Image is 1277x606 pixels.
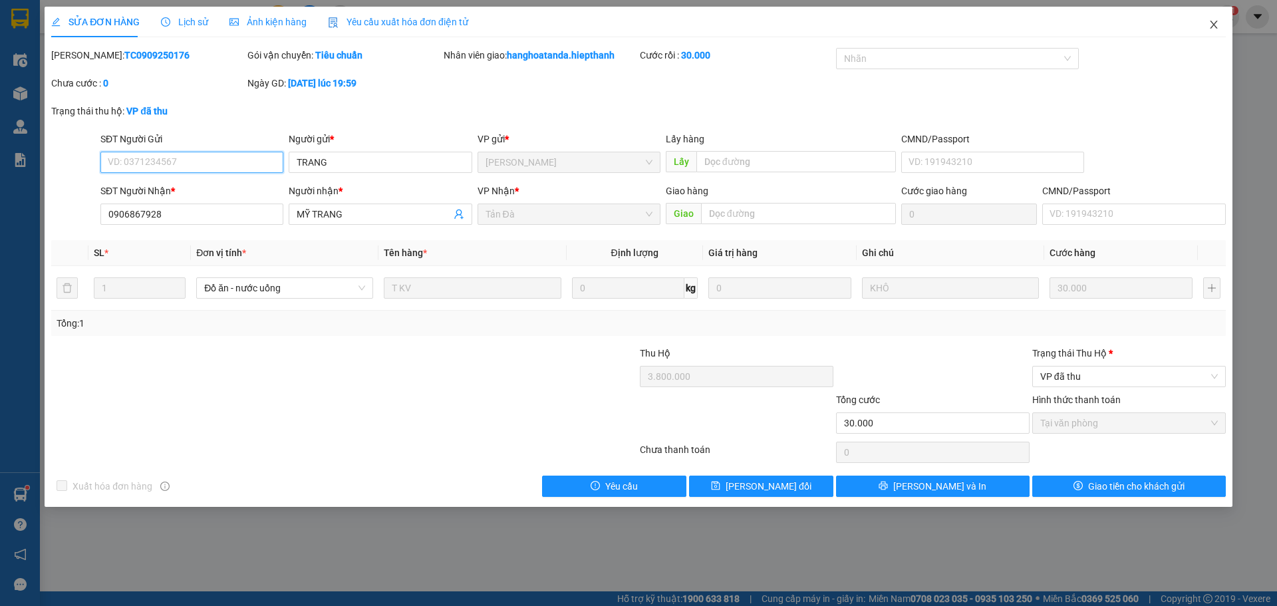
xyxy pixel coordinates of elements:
[289,132,472,146] div: Người gửi
[94,247,104,258] span: SL
[591,481,600,492] span: exclamation-circle
[507,50,615,61] b: hanghoatanda.hiepthanh
[486,204,652,224] span: Tản Đà
[1073,481,1083,492] span: dollar
[611,247,658,258] span: Định lượng
[542,476,686,497] button: exclamation-circleYêu cầu
[638,442,835,466] div: Chưa thanh toán
[901,204,1037,225] input: Cước giao hàng
[57,277,78,299] button: delete
[640,48,833,63] div: Cước rồi :
[1050,247,1095,258] span: Cước hàng
[289,184,472,198] div: Người nhận
[51,17,61,27] span: edit
[229,17,307,27] span: Ảnh kiện hàng
[605,479,638,494] span: Yêu cầu
[454,209,464,220] span: user-add
[893,479,986,494] span: [PERSON_NAME] và In
[1032,476,1226,497] button: dollarGiao tiền cho khách gửi
[196,247,246,258] span: Đơn vị tính
[862,277,1039,299] input: Ghi Chú
[124,50,190,61] b: TC0909250176
[51,17,140,27] span: SỬA ĐƠN HÀNG
[1040,413,1218,433] span: Tại văn phòng
[51,76,245,90] div: Chưa cước :
[666,134,704,144] span: Lấy hàng
[666,203,701,224] span: Giao
[696,151,896,172] input: Dọc đường
[689,476,833,497] button: save[PERSON_NAME] đổi
[879,481,888,492] span: printer
[51,48,245,63] div: [PERSON_NAME]:
[708,247,758,258] span: Giá trị hàng
[51,104,294,118] div: Trạng thái thu hộ:
[1042,184,1225,198] div: CMND/Passport
[478,186,515,196] span: VP Nhận
[640,348,670,359] span: Thu Hộ
[103,78,108,88] b: 0
[160,482,170,491] span: info-circle
[315,50,362,61] b: Tiêu chuẩn
[247,76,441,90] div: Ngày GD:
[681,50,710,61] b: 30.000
[701,203,896,224] input: Dọc đường
[901,186,967,196] label: Cước giao hàng
[229,17,239,27] span: picture
[901,132,1084,146] div: CMND/Passport
[836,476,1030,497] button: printer[PERSON_NAME] và In
[1050,277,1193,299] input: 0
[1195,7,1232,44] button: Close
[1032,394,1121,405] label: Hình thức thanh toán
[1040,367,1218,386] span: VP đã thu
[857,240,1044,266] th: Ghi chú
[384,247,427,258] span: Tên hàng
[478,132,660,146] div: VP gửi
[444,48,637,63] div: Nhân viên giao:
[126,106,168,116] b: VP đã thu
[204,278,365,298] span: Đồ ăn - nước uống
[486,152,652,172] span: Tân Châu
[666,151,696,172] span: Lấy
[1032,346,1226,361] div: Trạng thái Thu Hộ
[1203,277,1220,299] button: plus
[247,48,441,63] div: Gói vận chuyển:
[161,17,208,27] span: Lịch sử
[288,78,356,88] b: [DATE] lúc 19:59
[384,277,561,299] input: VD: Bàn, Ghế
[67,479,158,494] span: Xuất hóa đơn hàng
[1208,19,1219,30] span: close
[100,184,283,198] div: SĐT Người Nhận
[328,17,468,27] span: Yêu cầu xuất hóa đơn điện tử
[711,481,720,492] span: save
[1088,479,1185,494] span: Giao tiền cho khách gửi
[836,394,880,405] span: Tổng cước
[100,132,283,146] div: SĐT Người Gửi
[726,479,811,494] span: [PERSON_NAME] đổi
[161,17,170,27] span: clock-circle
[708,277,851,299] input: 0
[666,186,708,196] span: Giao hàng
[57,316,493,331] div: Tổng: 1
[328,17,339,28] img: icon
[684,277,698,299] span: kg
